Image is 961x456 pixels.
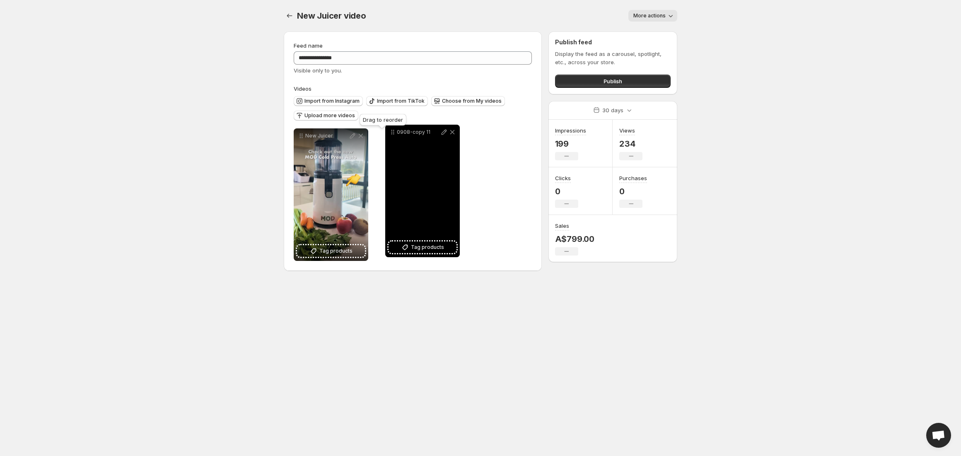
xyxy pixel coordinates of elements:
[619,139,642,149] p: 234
[385,125,460,257] div: 0908-copy 11Tag products
[389,241,456,253] button: Tag products
[397,129,440,135] p: 0908-copy 11
[555,222,569,230] h3: Sales
[555,139,586,149] p: 199
[602,106,623,114] p: 30 days
[319,247,353,255] span: Tag products
[555,38,671,46] h2: Publish feed
[294,85,311,92] span: Videos
[442,98,502,104] span: Choose from My videos
[619,186,647,196] p: 0
[633,12,666,19] span: More actions
[555,234,594,244] p: A$799.00
[297,11,366,21] span: New Juicer video
[619,174,647,182] h3: Purchases
[297,245,365,257] button: Tag products
[619,126,635,135] h3: Views
[294,111,358,121] button: Upload more videos
[304,112,355,119] span: Upload more videos
[555,50,671,66] p: Display the feed as a carousel, spotlight, etc., across your store.
[377,98,425,104] span: Import from TikTok
[294,67,342,74] span: Visible only to you.
[555,174,571,182] h3: Clicks
[294,128,368,261] div: New JuicerTag products
[411,243,444,251] span: Tag products
[294,96,363,106] button: Import from Instagram
[294,42,323,49] span: Feed name
[926,423,951,448] div: Open chat
[431,96,505,106] button: Choose from My videos
[304,98,360,104] span: Import from Instagram
[284,10,295,22] button: Settings
[555,126,586,135] h3: Impressions
[555,75,671,88] button: Publish
[366,96,428,106] button: Import from TikTok
[628,10,677,22] button: More actions
[604,77,622,85] span: Publish
[305,133,348,139] p: New Juicer
[555,186,578,196] p: 0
